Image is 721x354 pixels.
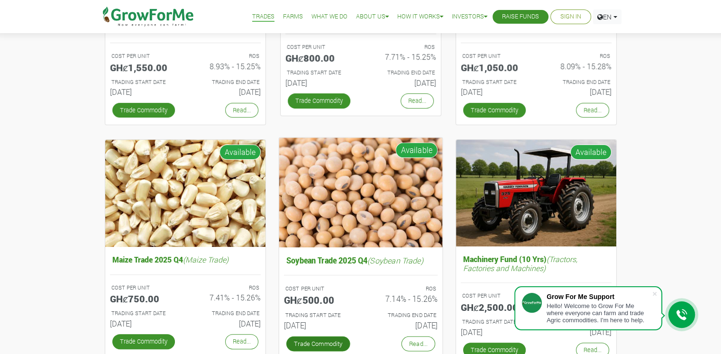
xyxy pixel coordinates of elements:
[461,252,611,340] a: Machinery Fund (10 Yrs)(Tractors, Factories and Machines) COST PER UNIT GHȼ2,500.00 ROS 150.29% -...
[194,52,259,60] p: ROS
[225,103,258,118] a: Read...
[368,52,436,61] h6: 7.71% - 15.25%
[112,103,175,118] a: Trade Commodity
[461,87,529,96] h6: [DATE]
[111,52,177,60] p: COST PER UNIT
[461,327,529,336] h6: [DATE]
[194,309,259,318] p: Estimated Trading End Date
[110,62,178,73] h5: GHȼ1,550.00
[219,145,261,160] span: Available
[283,253,437,267] h5: Soybean Trade 2025 Q4
[543,327,611,336] h6: [DATE]
[502,12,539,22] a: Raise Funds
[110,293,178,304] h5: GHȼ750.00
[456,140,616,246] img: growforme image
[395,142,438,158] span: Available
[110,253,261,266] h5: Maize Trade 2025 Q4
[462,52,528,60] p: COST PER UNIT
[288,93,350,108] a: Trade Commodity
[194,284,259,292] p: ROS
[397,12,443,22] a: How it Works
[286,336,350,351] a: Trade Commodity
[368,294,438,303] h6: 7.14% - 15.26%
[105,140,265,247] img: growforme image
[461,62,529,73] h5: GHȼ1,050.00
[285,284,352,292] p: COST PER UNIT
[285,12,436,91] a: Rice Trade 2025 Q4(Oryza Sativa) COST PER UNIT GHȼ800.00 ROS 7.71% - 15.25% TRADING START DATE [D...
[110,87,178,96] h6: [DATE]
[368,78,436,87] h6: [DATE]
[192,62,261,71] h6: 8.93% - 15.25%
[462,318,528,326] p: Estimated Trading Start Date
[369,69,435,77] p: Estimated Trading End Date
[461,252,611,275] h5: Machinery Fund (10 Yrs)
[287,69,352,77] p: Estimated Trading Start Date
[463,254,577,273] i: (Tractors, Factories and Machines)
[285,52,354,64] h5: GHȼ800.00
[110,319,178,328] h6: [DATE]
[401,93,434,108] a: Read...
[368,320,438,330] h6: [DATE]
[356,12,389,22] a: About Us
[111,78,177,86] p: Estimated Trading Start Date
[252,12,274,22] a: Trades
[111,284,177,292] p: COST PER UNIT
[192,87,261,96] h6: [DATE]
[111,309,177,318] p: Estimated Trading Start Date
[285,311,352,319] p: Estimated Trading Start Date
[463,103,526,118] a: Trade Commodity
[545,78,610,86] p: Estimated Trading End Date
[225,334,258,349] a: Read...
[452,12,487,22] a: Investors
[547,302,652,324] div: Hello! Welcome to Grow For Me where everyone can farm and trade Agric commodities. I'm here to help.
[283,320,353,330] h6: [DATE]
[192,293,261,302] h6: 7.41% - 15.26%
[462,78,528,86] p: Estimated Trading Start Date
[560,12,581,22] a: Sign In
[543,62,611,71] h6: 8.09% - 15.28%
[283,294,353,305] h5: GHȼ500.00
[285,78,354,87] h6: [DATE]
[570,145,611,160] span: Available
[110,12,261,100] a: Cocoa/Shearnut Trade 2025 Q4(Cocoa Trade) COST PER UNIT GHȼ1,550.00 ROS 8.93% - 15.25% TRADING ST...
[545,52,610,60] p: ROS
[593,9,621,24] a: EN
[369,284,436,292] p: ROS
[194,78,259,86] p: Estimated Trading End Date
[283,253,437,334] a: Soybean Trade 2025 Q4(Soybean Trade) COST PER UNIT GHȼ500.00 ROS 7.14% - 15.26% TRADING START DAT...
[461,301,529,313] h5: GHȼ2,500.00
[461,12,611,100] a: Cashew Trade 2025 Q4(Anacardium occidentale) COST PER UNIT GHȼ1,050.00 ROS 8.09% - 15.28% TRADING...
[112,334,175,349] a: Trade Commodity
[192,319,261,328] h6: [DATE]
[401,336,435,351] a: Read...
[367,255,423,265] i: (Soybean Trade)
[183,254,228,264] i: (Maize Trade)
[311,12,347,22] a: What We Do
[547,293,652,300] div: Grow For Me Support
[462,292,528,300] p: COST PER UNIT
[283,12,303,22] a: Farms
[369,311,436,319] p: Estimated Trading End Date
[287,43,352,51] p: COST PER UNIT
[369,43,435,51] p: ROS
[543,87,611,96] h6: [DATE]
[110,253,261,332] a: Maize Trade 2025 Q4(Maize Trade) COST PER UNIT GHȼ750.00 ROS 7.41% - 15.26% TRADING START DATE [D...
[576,103,609,118] a: Read...
[279,137,442,247] img: growforme image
